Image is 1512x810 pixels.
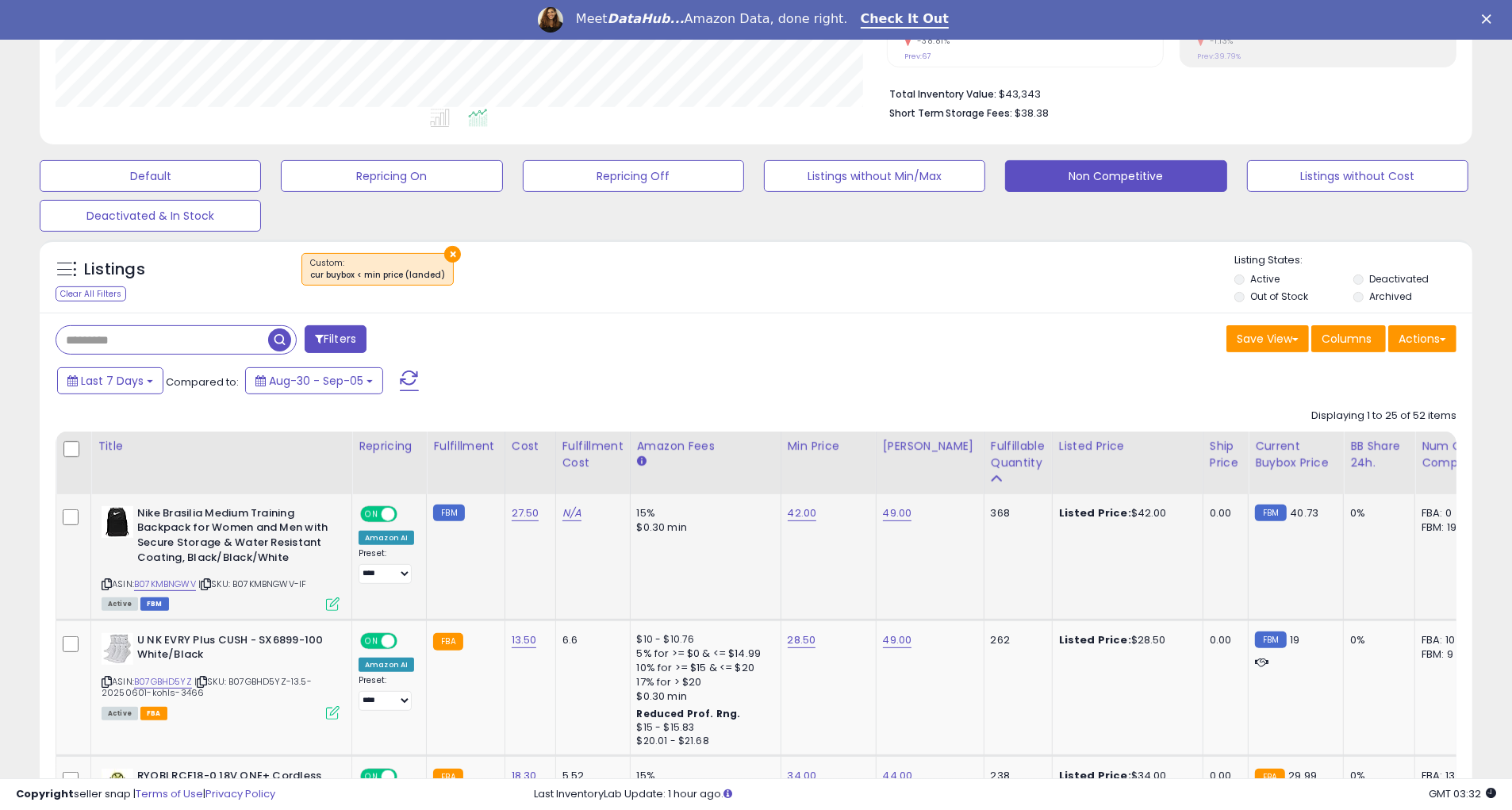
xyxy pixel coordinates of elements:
a: 42.00 [788,505,817,521]
span: | SKU: B07GBHD5YZ-13.5-20250601-kohls-3466 [102,675,312,699]
div: Ship Price [1210,438,1241,471]
a: N/A [562,505,581,521]
span: $38.38 [1015,106,1050,121]
small: Prev: 67 [904,52,931,61]
small: Amazon Fees. [637,455,647,469]
div: $0.30 min [637,520,769,535]
div: 6.6 [562,633,618,647]
button: Save View [1226,325,1309,352]
span: Last 7 Days [81,373,144,389]
small: -38.81% [911,35,950,47]
div: FBA: 10 [1422,633,1474,647]
div: Last InventoryLab Update: 1 hour ago. [534,787,1496,802]
div: ASIN: [102,506,340,609]
img: 41vYxtrnleL._SL40_.jpg [102,633,133,665]
span: 19 [1291,632,1300,647]
button: Filters [305,325,366,353]
img: 31UPDBorvDL._SL40_.jpg [102,506,133,538]
div: Num of Comp. [1422,438,1479,471]
div: 0.00 [1210,633,1236,647]
div: FBM: 9 [1422,647,1474,662]
div: Amazon Fees [637,438,774,455]
small: -1.13% [1204,35,1234,47]
div: 15% [637,506,769,520]
div: ASIN: [102,633,340,718]
button: Listings without Cost [1247,160,1468,192]
a: Check It Out [861,11,950,29]
button: × [444,246,461,263]
b: U NK EVRY Plus CUSH - SX6899-100 White/Black [137,633,330,666]
span: 40.73 [1291,505,1319,520]
label: Deactivated [1369,272,1429,286]
span: OFF [395,634,420,647]
button: Last 7 Days [57,367,163,394]
div: Preset: [359,675,414,711]
div: Fulfillable Quantity [991,438,1046,471]
div: Close [1482,14,1498,24]
b: Total Inventory Value: [889,87,997,101]
span: Compared to: [166,374,239,390]
label: Archived [1369,290,1412,303]
div: $20.01 - $21.68 [637,735,769,748]
label: Out of Stock [1250,290,1308,303]
span: Aug-30 - Sep-05 [269,373,363,389]
div: FBM: 19 [1422,520,1474,535]
li: $43,343 [889,83,1445,102]
span: All listings currently available for purchase on Amazon [102,707,138,720]
span: Custom: [310,257,445,281]
div: Title [98,438,345,455]
div: 0% [1350,633,1403,647]
small: FBM [1255,631,1286,648]
a: Terms of Use [136,786,203,801]
span: Columns [1322,331,1372,347]
button: Repricing On [281,160,502,192]
div: Displaying 1 to 25 of 52 items [1311,409,1456,424]
div: Listed Price [1059,438,1196,455]
h5: Listings [84,259,145,281]
b: Short Term Storage Fees: [889,106,1013,120]
div: $0.30 min [637,689,769,704]
div: Amazon AI [359,658,414,672]
div: 368 [991,506,1040,520]
button: Columns [1311,325,1386,352]
label: Active [1250,272,1280,286]
div: [PERSON_NAME] [883,438,977,455]
b: Nike Brasilia Medium Training Backpack for Women and Men with Secure Storage & Water Resistant Co... [137,506,330,569]
span: All listings currently available for purchase on Amazon [102,597,138,611]
div: Preset: [359,548,414,584]
div: FBA: 0 [1422,506,1474,520]
div: Amazon AI [359,531,414,545]
div: $42.00 [1059,506,1191,520]
span: ON [362,634,382,647]
button: Repricing Off [523,160,744,192]
img: Profile image for Georgie [538,7,563,33]
div: Current Buybox Price [1255,438,1337,471]
a: 28.50 [788,632,816,648]
div: 10% for >= $15 & <= $20 [637,661,769,675]
div: seller snap | | [16,787,275,802]
span: OFF [395,507,420,520]
p: Listing States: [1234,253,1472,268]
a: 49.00 [883,632,912,648]
div: 0.00 [1210,506,1236,520]
div: $10 - $10.76 [637,633,769,647]
a: 27.50 [512,505,539,521]
i: DataHub... [608,11,685,26]
span: | SKU: B07KMBNGWV-IF [198,578,306,590]
a: 49.00 [883,505,912,521]
a: B07KMBNGWV [134,578,196,591]
div: 0% [1350,506,1403,520]
div: Fulfillment [433,438,497,455]
div: Min Price [788,438,869,455]
button: Aug-30 - Sep-05 [245,367,383,394]
div: cur buybox < min price (landed) [310,270,445,281]
div: Meet Amazon Data, done right. [576,11,848,27]
div: 17% for > $20 [637,675,769,689]
span: FBA [140,707,167,720]
b: Listed Price: [1059,632,1131,647]
span: FBM [140,597,169,611]
div: $28.50 [1059,633,1191,647]
div: Repricing [359,438,420,455]
b: Listed Price: [1059,505,1131,520]
small: FBM [433,505,464,521]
